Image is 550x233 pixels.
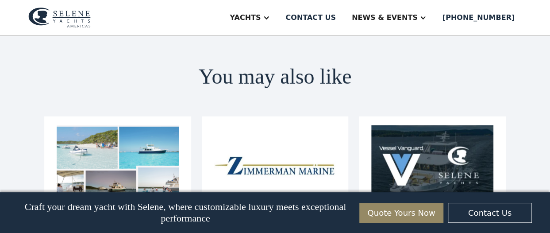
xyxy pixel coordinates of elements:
img: logo [28,8,91,28]
a: Contact Us [448,203,532,223]
div: News & EVENTS [352,12,418,23]
div: Contact us [285,12,336,23]
p: Craft your dream yacht with Selene, where customizable luxury meets exceptional performance [18,201,353,224]
h2: You may also like [199,65,352,89]
div: Yachts [230,12,261,23]
div: [PHONE_NUMBER] [442,12,515,23]
a: Quote Yours Now [359,203,443,223]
